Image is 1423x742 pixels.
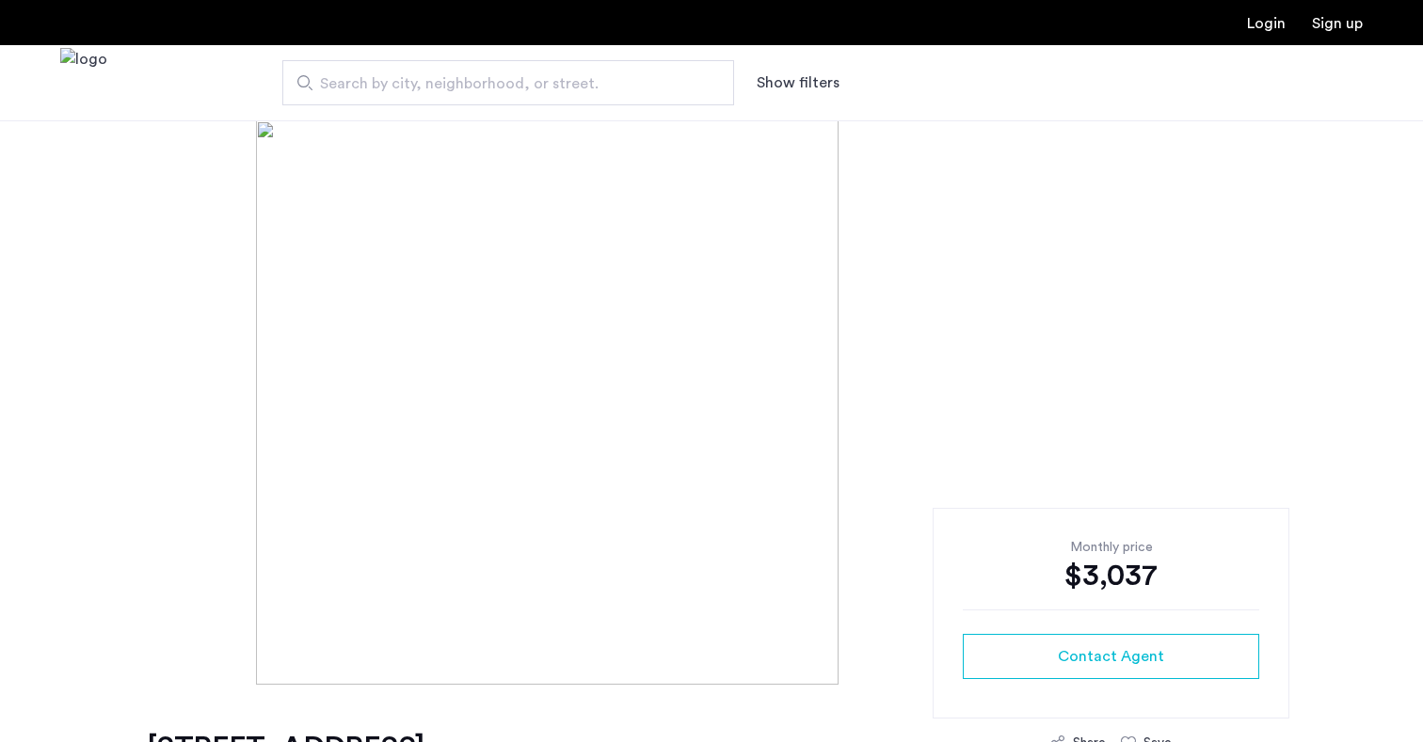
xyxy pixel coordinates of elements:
[963,634,1259,679] button: button
[963,538,1259,557] div: Monthly price
[1247,16,1286,31] a: Login
[757,71,839,94] button: Show or hide filters
[60,48,107,118] a: Cazamio Logo
[256,120,1167,685] img: [object%20Object]
[320,72,681,95] span: Search by city, neighborhood, or street.
[1312,16,1363,31] a: Registration
[1058,645,1164,668] span: Contact Agent
[282,60,734,105] input: Apartment Search
[963,557,1259,594] div: $3,037
[60,48,107,118] img: logo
